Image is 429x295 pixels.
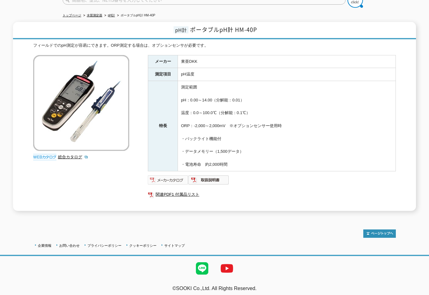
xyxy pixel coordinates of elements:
span: pH計 [174,26,188,33]
th: 特長 [148,81,178,171]
a: 企業情報 [38,244,51,247]
img: LINE [190,256,214,281]
img: ポータブルpH計 HM-40P [33,55,129,151]
a: 関連PDF1 付属品リスト [148,190,396,199]
span: ポータブルpH計 HM-40P [190,25,257,34]
a: 水質測定器 [87,14,102,17]
a: サイトマップ [164,244,185,247]
th: メーカー [148,55,178,68]
td: pH温度 [178,68,396,81]
img: YouTube [214,256,239,281]
th: 測定項目 [148,68,178,81]
a: 総合カタログ [58,155,88,159]
img: トップページへ [363,229,396,238]
a: クッキーポリシー [129,244,157,247]
a: メーカーカタログ [148,179,188,184]
a: お問い合わせ [59,244,80,247]
div: フィールドでのpH測定が容易にできます。ORP測定する場合は、オプションセンサが必要です。 [33,42,396,49]
a: プライバシーポリシー [87,244,122,247]
td: 東亜DKK [178,55,396,68]
img: webカタログ [33,154,56,160]
li: ポータブルpH計 HM-40P [116,12,155,19]
a: 取扱説明書 [188,179,229,184]
img: メーカーカタログ [148,175,188,185]
a: pH計 [108,14,115,17]
img: 取扱説明書 [188,175,229,185]
a: トップページ [63,14,81,17]
td: 測定範囲 pH：0.00～14.00（分解能：0.01） 温度：0.0～100.0℃（分解能：0.1℃） ORP：-2,000～2,000mV ※オプションセンサー使用時 ・バックライト機能付 ... [178,81,396,171]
